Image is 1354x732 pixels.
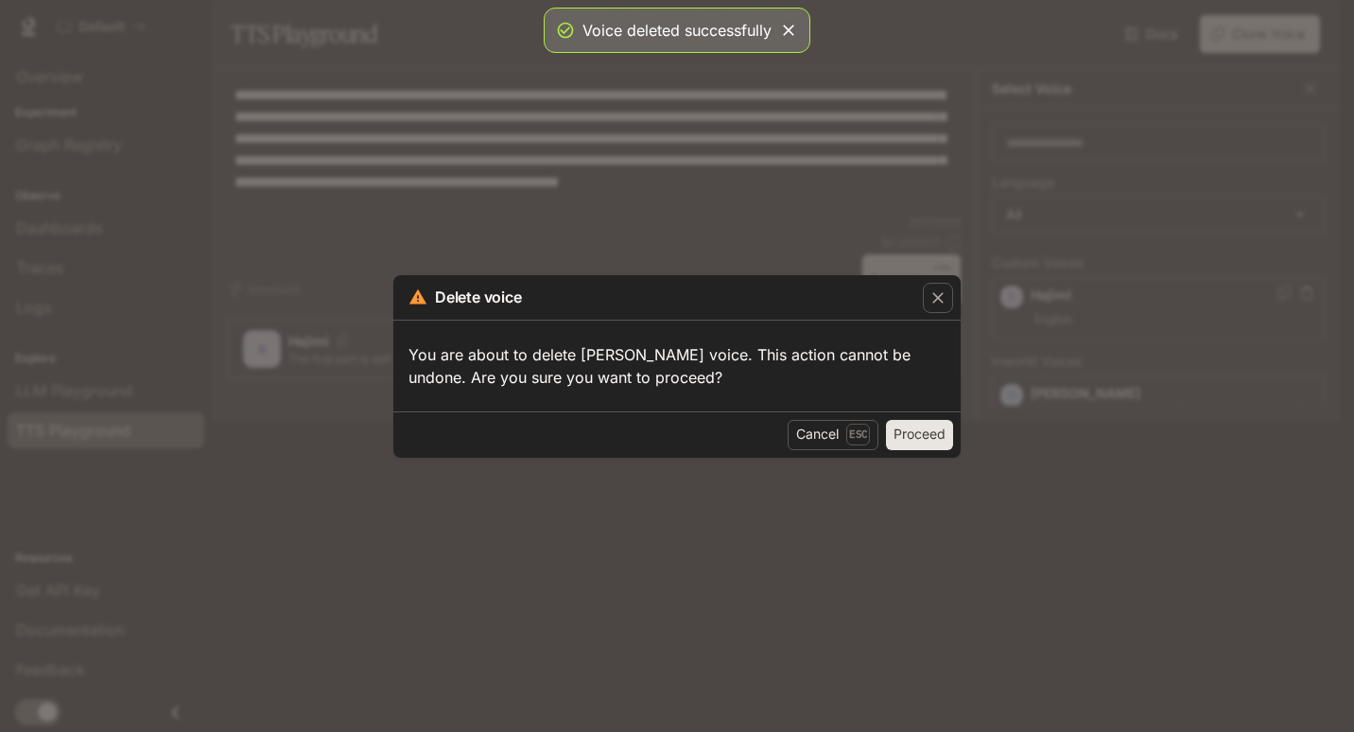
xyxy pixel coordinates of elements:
[408,328,946,404] pre: You are about to delete [PERSON_NAME] voice. This action cannot be undone. Are you sure you want ...
[846,424,870,444] p: Esc
[582,19,772,42] div: Voice deleted successfully
[886,420,953,450] button: Proceed
[788,420,878,450] button: CancelEsc
[435,286,522,308] p: Delete voice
